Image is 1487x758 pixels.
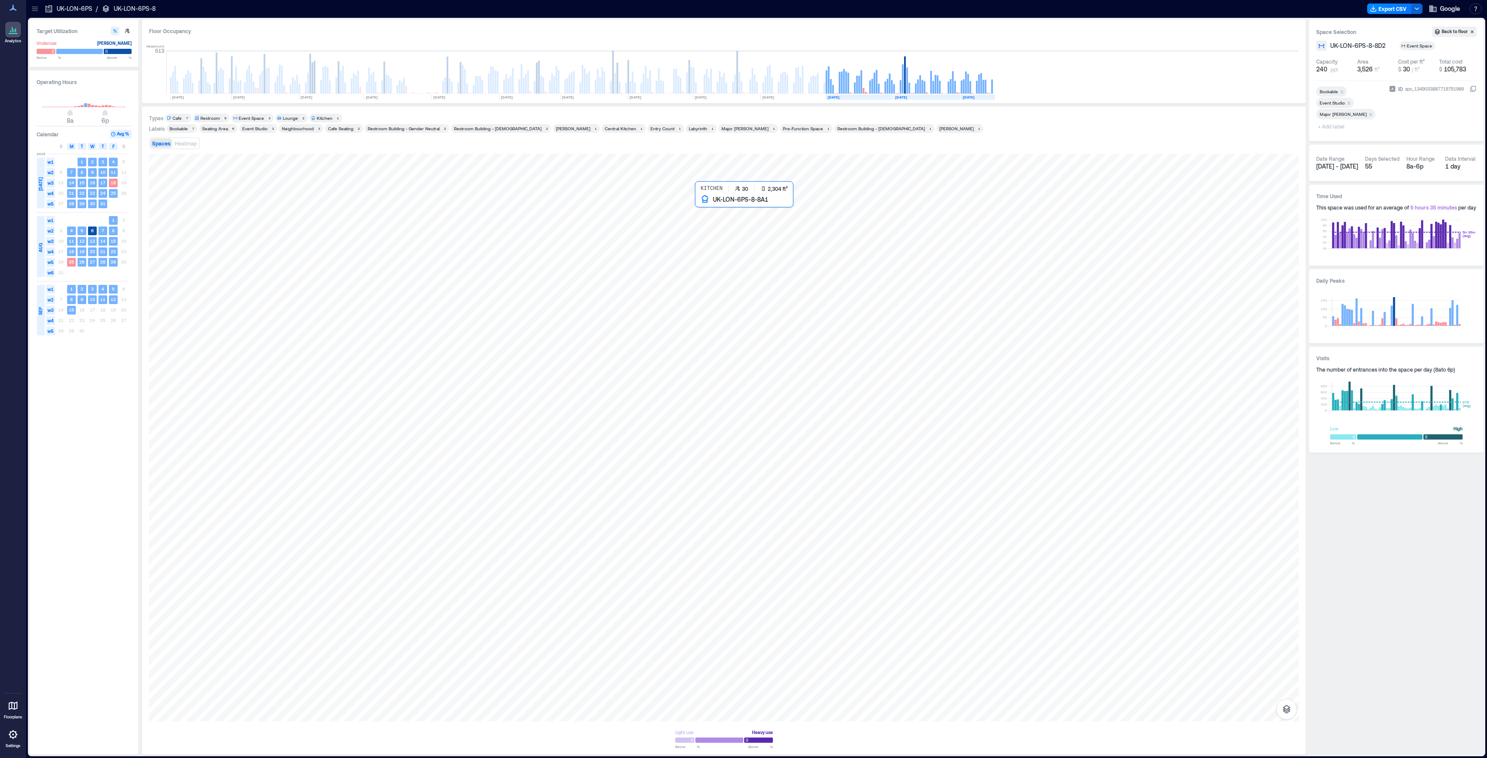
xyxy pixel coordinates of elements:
div: 1 [677,126,682,131]
span: Above % [748,744,773,749]
button: Google [1426,2,1463,16]
tspan: 0 [1325,408,1327,413]
text: 22 [79,190,85,196]
h3: Time Used [1316,192,1477,200]
div: [PERSON_NAME] [556,125,590,132]
div: Bookable [169,125,188,132]
div: Remove Event Studio [1345,100,1354,106]
text: 11 [100,297,105,302]
span: w3 [46,237,55,246]
tspan: 2h [1323,240,1327,244]
div: Capacity [1316,58,1338,65]
span: Above % [1438,440,1463,446]
text: [DATE] [562,95,574,99]
tspan: 50 [1323,315,1327,319]
text: 25 [69,259,74,264]
text: 2 [81,286,83,291]
div: Bookable [1320,88,1338,95]
text: 1 [112,217,115,223]
p: UK-LON-6PS [57,4,92,13]
div: The number of entrances into the space per day ( 8a to 6p ) [1316,366,1477,373]
text: 18 [111,180,116,185]
button: Back to floor [1432,27,1477,37]
div: Underuse [37,39,57,47]
span: 240 [1316,65,1327,74]
div: Event Space [239,115,264,121]
span: 3,526 [1357,65,1373,73]
span: w2 [46,295,55,304]
tspan: 200 [1321,402,1327,406]
text: 4 [70,228,73,233]
span: S [122,143,125,150]
div: Cafe Seating [328,125,353,132]
span: [DATE] [37,177,44,191]
h3: Operating Hours [37,78,132,86]
tspan: 0h [1323,246,1327,250]
div: 1 [928,126,933,131]
text: 21 [100,249,105,254]
text: 13 [90,238,95,244]
text: 8 [81,169,83,175]
text: 2 [91,159,94,164]
div: Remove Bookable [1338,88,1347,95]
div: Hour Range [1406,155,1435,162]
text: 7 [102,228,104,233]
div: 5 [223,115,228,121]
text: 18 [69,249,74,254]
div: Cafe [173,115,182,121]
span: w6 [46,268,55,277]
div: 1 [771,126,776,131]
text: 8 [70,297,73,302]
span: 2025 [37,151,45,156]
span: Below % [37,55,61,60]
text: 30 [90,201,95,206]
text: 11 [111,169,116,175]
span: M [70,143,74,150]
div: spc_1349033887719751989 [1404,85,1465,93]
text: 5 [112,286,115,291]
span: w3 [46,306,55,315]
div: 2 [356,126,361,131]
text: 10 [90,297,95,302]
span: w4 [46,247,55,256]
div: Event Studio [242,125,268,132]
text: [DATE] [762,95,774,99]
text: 21 [69,190,74,196]
tspan: 4h [1323,234,1327,239]
span: w1 [46,158,55,166]
span: 30 [1403,65,1410,73]
h3: Calendar [37,130,59,139]
div: Event Studio [1320,100,1345,106]
span: Above % [107,55,132,60]
span: $ [1439,66,1442,72]
span: w3 [46,179,55,187]
div: Restroom Building - [DEMOGRAPHIC_DATA] [837,125,925,132]
text: 9 [91,169,94,175]
span: Below % [675,744,700,749]
tspan: 800 [1321,384,1327,388]
a: Floorplans [1,695,25,722]
tspan: 6h [1323,229,1327,233]
div: 7 [184,115,190,121]
div: 2 [442,126,447,131]
div: Days Selected [1365,155,1399,162]
text: 20 [90,249,95,254]
text: [DATE] [172,95,184,99]
span: Heatmap [175,140,197,146]
div: High [1453,424,1463,433]
text: 26 [79,259,85,264]
span: w4 [46,189,55,198]
text: [DATE] [501,95,513,99]
text: 5 [81,228,83,233]
div: 8a - 6p [1406,162,1438,171]
div: Neighbourhood [282,125,314,132]
span: UK-LON-6PS-8-8D2 [1330,41,1385,50]
span: T [102,143,104,150]
text: 15 [111,238,116,244]
span: ID [1398,85,1403,93]
p: Analytics [5,38,21,44]
span: Spaces [152,140,170,146]
div: Major [PERSON_NAME] [721,125,769,132]
button: UK-LON-6PS-8-8D2 [1330,41,1396,50]
button: Heatmap [173,139,199,148]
